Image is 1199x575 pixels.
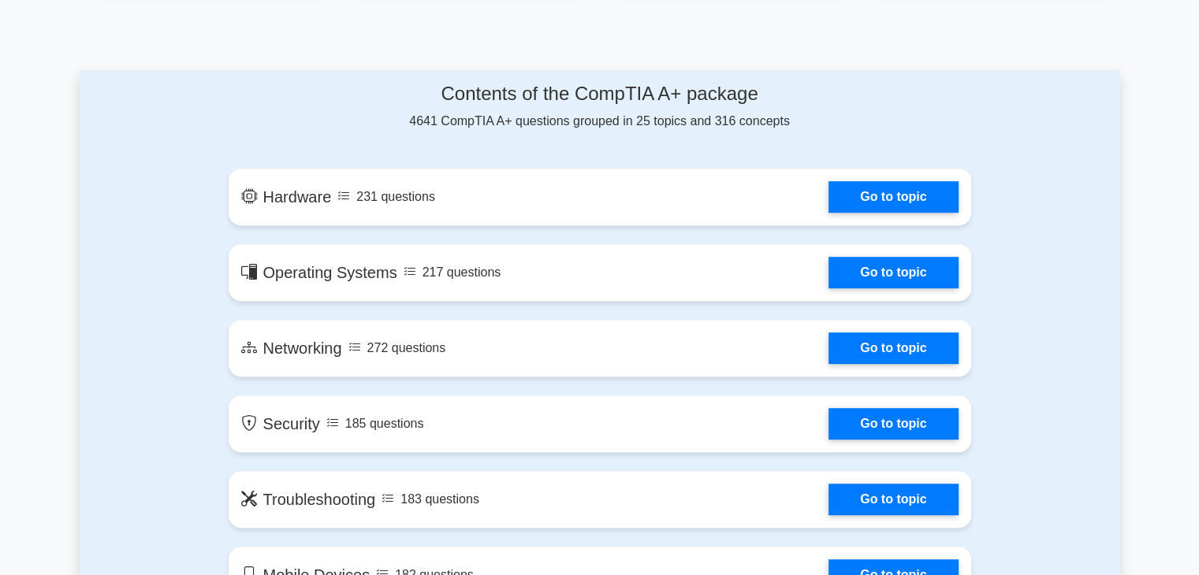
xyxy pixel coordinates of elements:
[829,332,958,364] a: Go to topic
[829,181,958,213] a: Go to topic
[829,257,958,288] a: Go to topic
[229,83,971,106] h4: Contents of the CompTIA A+ package
[829,484,958,515] a: Go to topic
[829,408,958,440] a: Go to topic
[229,83,971,131] div: 4641 CompTIA A+ questions grouped in 25 topics and 316 concepts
